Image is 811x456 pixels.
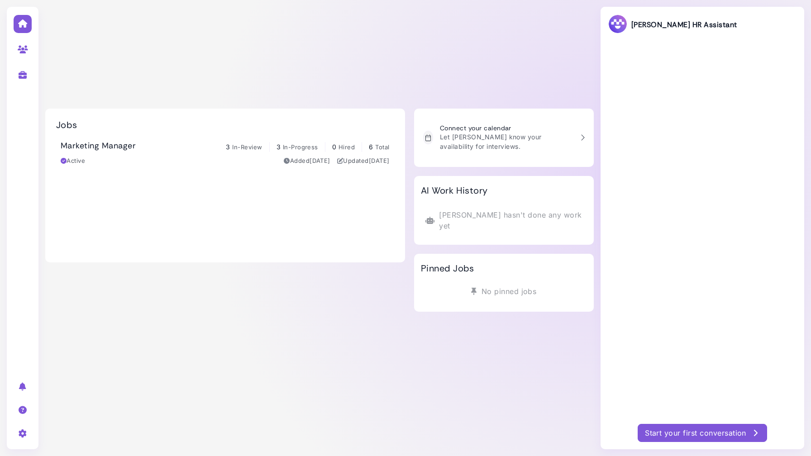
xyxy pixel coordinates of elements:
a: Marketing Manager 3 In-Review 3 In-Progress 0 Hired 6 Total Active Added[DATE] Updated[DATE] [56,130,394,176]
span: Hired [339,143,355,151]
p: Let [PERSON_NAME] know your availability for interviews. [440,132,573,151]
span: 0 [332,143,336,151]
time: Aug 26, 2025 [310,157,330,164]
h3: Connect your calendar [440,124,573,132]
div: Added [284,157,330,166]
span: 3 [226,143,230,151]
h3: Marketing Manager [61,141,136,151]
span: 6 [369,143,373,151]
h2: AI Work History [421,185,488,196]
time: Aug 26, 2025 [369,157,390,164]
span: 3 [277,143,281,151]
div: No pinned jobs [421,283,587,300]
button: Start your first conversation [638,424,767,442]
div: [PERSON_NAME] hasn't done any work yet [421,205,587,236]
div: Active [61,157,85,166]
span: In-Progress [283,143,318,151]
span: Total [375,143,389,151]
h2: Jobs [56,119,77,130]
h2: Pinned Jobs [421,263,474,274]
h3: [PERSON_NAME] HR Assistant [608,14,737,35]
a: Connect your calendar Let [PERSON_NAME] know your availability for interviews. [419,120,589,156]
div: Updated [337,157,390,166]
div: Start your first conversation [645,427,760,438]
span: In-Review [232,143,262,151]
